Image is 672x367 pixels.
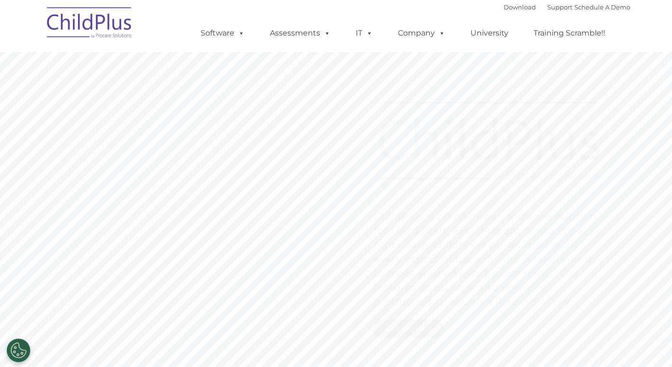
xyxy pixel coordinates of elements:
a: Software [191,24,254,43]
a: IT [346,24,382,43]
a: Support [547,3,572,11]
a: Download [504,3,536,11]
a: Training Scramble!! [524,24,615,43]
a: Get Started [373,319,444,338]
a: University [461,24,518,43]
rs-layer: ChildPlus is an all-in-one software solution for Head Start, EHS, Migrant, State Pre-K, or other ... [374,210,609,309]
button: Cookies Settings [7,339,30,362]
img: ChildPlus by Procare Solutions [42,0,137,48]
a: Company [388,24,455,43]
font: | [504,3,630,11]
a: Assessments [260,24,340,43]
a: Schedule A Demo [574,3,630,11]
